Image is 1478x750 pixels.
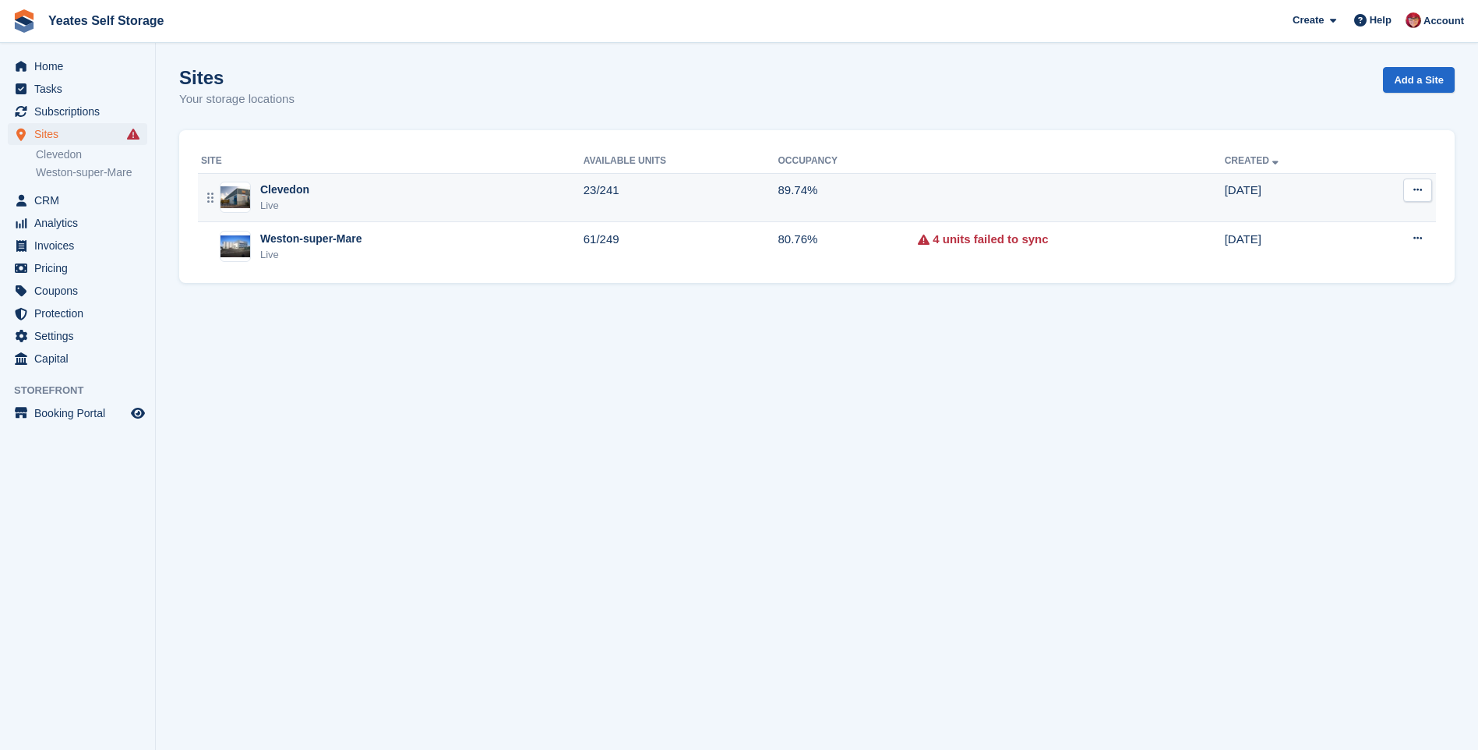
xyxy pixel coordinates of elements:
[179,90,295,108] p: Your storage locations
[8,257,147,279] a: menu
[1423,13,1464,29] span: Account
[129,404,147,423] a: Preview store
[260,182,309,198] div: Clevedon
[179,67,295,88] h1: Sites
[8,280,147,302] a: menu
[584,149,778,174] th: Available Units
[778,173,918,222] td: 89.74%
[8,55,147,77] a: menu
[34,348,128,370] span: Capital
[34,212,128,234] span: Analytics
[1370,12,1392,28] span: Help
[42,8,171,34] a: Yeates Self Storage
[778,222,918,271] td: 80.76%
[127,128,139,140] i: Smart entry sync failures have occurred
[198,149,584,174] th: Site
[1225,222,1359,271] td: [DATE]
[34,55,128,77] span: Home
[8,123,147,145] a: menu
[8,325,147,347] a: menu
[260,247,362,263] div: Live
[34,257,128,279] span: Pricing
[778,149,918,174] th: Occupancy
[220,235,250,258] img: Image of Weston-super-Mare site
[8,189,147,211] a: menu
[584,222,778,271] td: 61/249
[36,147,147,162] a: Clevedon
[8,235,147,256] a: menu
[260,231,362,247] div: Weston-super-Mare
[8,78,147,100] a: menu
[34,189,128,211] span: CRM
[8,101,147,122] a: menu
[34,101,128,122] span: Subscriptions
[36,165,147,180] a: Weston-super-Mare
[34,402,128,424] span: Booking Portal
[1383,67,1455,93] a: Add a Site
[1406,12,1421,28] img: Wendie Tanner
[584,173,778,222] td: 23/241
[34,123,128,145] span: Sites
[1225,155,1282,166] a: Created
[34,235,128,256] span: Invoices
[1225,173,1359,222] td: [DATE]
[34,302,128,324] span: Protection
[260,198,309,214] div: Live
[14,383,155,398] span: Storefront
[34,325,128,347] span: Settings
[8,348,147,370] a: menu
[8,212,147,234] a: menu
[1293,12,1324,28] span: Create
[8,402,147,424] a: menu
[12,9,36,33] img: stora-icon-8386f47178a22dfd0bd8f6a31ec36ba5ce8667c1dd55bd0f319d3a0aa187defe.svg
[34,78,128,100] span: Tasks
[34,280,128,302] span: Coupons
[933,231,1048,249] a: 4 units failed to sync
[220,186,250,209] img: Image of Clevedon site
[8,302,147,324] a: menu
